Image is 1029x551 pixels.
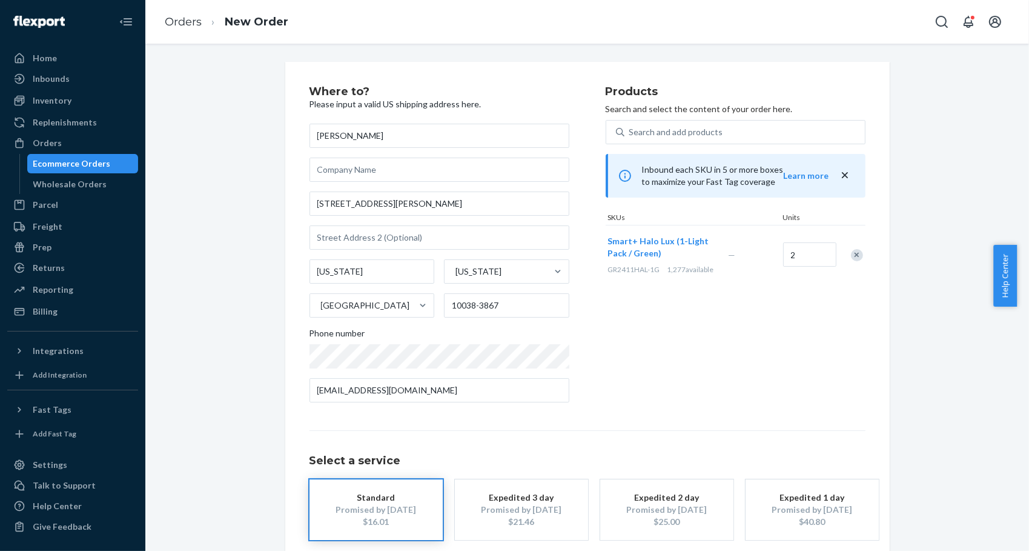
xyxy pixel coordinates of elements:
a: Reporting [7,280,138,299]
a: Freight [7,217,138,236]
a: New Order [225,15,288,28]
div: Promised by [DATE] [764,504,861,516]
input: Quantity [783,242,836,267]
span: Smart+ Halo Lux (1-Light Pack / Green) [608,236,709,258]
div: Promised by [DATE] [328,504,425,516]
div: Expedited 1 day [764,492,861,504]
button: StandardPromised by [DATE]$16.01 [309,479,443,540]
span: 1,277 available [667,265,714,274]
input: Company Name [309,158,569,182]
a: Inventory [7,91,138,110]
div: Remove Item [851,249,863,261]
input: ZIP Code [444,293,569,318]
a: Orders [165,15,202,28]
a: Orders [7,133,138,153]
a: Home [7,48,138,68]
button: Expedited 1 dayPromised by [DATE]$40.80 [746,479,879,540]
div: Inbounds [33,73,70,85]
a: Add Integration [7,366,138,385]
a: Prep [7,238,138,257]
div: SKUs [606,212,781,225]
button: Integrations [7,341,138,361]
input: Email (Only Required for International) [309,378,569,402]
div: Settings [33,459,67,471]
div: Promised by [DATE] [473,504,570,516]
input: City [309,259,435,284]
button: close [839,169,851,182]
div: Add Integration [33,370,87,380]
input: Street Address 2 (Optional) [309,225,569,250]
a: Wholesale Orders [27,175,139,194]
div: Integrations [33,345,84,357]
span: — [729,250,736,260]
div: Replenishments [33,116,97,129]
h2: Products [606,86,865,98]
a: Talk to Support [7,476,138,495]
button: Open Search Box [930,10,954,34]
a: Returns [7,258,138,278]
div: Promised by [DATE] [618,504,715,516]
div: Fast Tags [33,404,71,416]
div: Inventory [33,95,71,107]
div: $40.80 [764,516,861,528]
div: Standard [328,492,425,504]
button: Expedited 2 dayPromised by [DATE]$25.00 [600,479,733,540]
div: Inbound each SKU in 5 or more boxes to maximize your Fast Tag coverage [606,154,865,198]
h1: Select a service [309,455,865,467]
button: Smart+ Halo Lux (1-Light Pack / Green) [608,235,714,259]
div: Billing [33,306,58,318]
button: Open account menu [983,10,1007,34]
input: Street Address [309,192,569,216]
button: Fast Tags [7,400,138,419]
button: Help Center [993,245,1017,307]
div: Talk to Support [33,479,96,492]
a: Replenishments [7,113,138,132]
div: [GEOGRAPHIC_DATA] [321,299,410,312]
a: Help Center [7,496,138,516]
div: Give Feedback [33,521,91,533]
div: Expedited 2 day [618,492,715,504]
div: [US_STATE] [455,265,501,278]
button: Give Feedback [7,517,138,536]
a: Add Fast Tag [7,424,138,444]
a: Parcel [7,195,138,215]
div: $16.01 [328,516,425,528]
a: Ecommerce Orders [27,154,139,173]
p: Please input a valid US shipping address here. [309,98,569,110]
div: Home [33,52,57,64]
div: Units [781,212,835,225]
button: Expedited 3 dayPromised by [DATE]$21.46 [455,479,588,540]
button: Close Navigation [114,10,138,34]
div: Reporting [33,284,73,296]
button: Open notifications [956,10,981,34]
div: Prep [33,241,51,253]
a: Inbounds [7,69,138,88]
input: [US_STATE] [454,265,455,278]
span: GR2411HAL-1G [608,265,660,274]
div: Add Fast Tag [33,429,76,439]
div: Expedited 3 day [473,492,570,504]
p: Search and select the content of your order here. [606,103,865,115]
img: Flexport logo [13,16,65,28]
div: Orders [33,137,62,149]
div: Freight [33,221,62,233]
h2: Where to? [309,86,569,98]
div: $21.46 [473,516,570,528]
div: Wholesale Orders [33,178,107,190]
input: First & Last Name [309,124,569,148]
span: Phone number [309,327,365,344]
div: Parcel [33,199,58,211]
div: Returns [33,262,65,274]
a: Settings [7,455,138,475]
ol: breadcrumbs [155,4,298,40]
a: Billing [7,302,138,321]
button: Learn more [784,170,829,182]
div: Ecommerce Orders [33,158,111,170]
div: Search and add products [629,126,723,138]
input: [GEOGRAPHIC_DATA] [320,299,321,312]
div: Help Center [33,500,82,512]
div: $25.00 [618,516,715,528]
